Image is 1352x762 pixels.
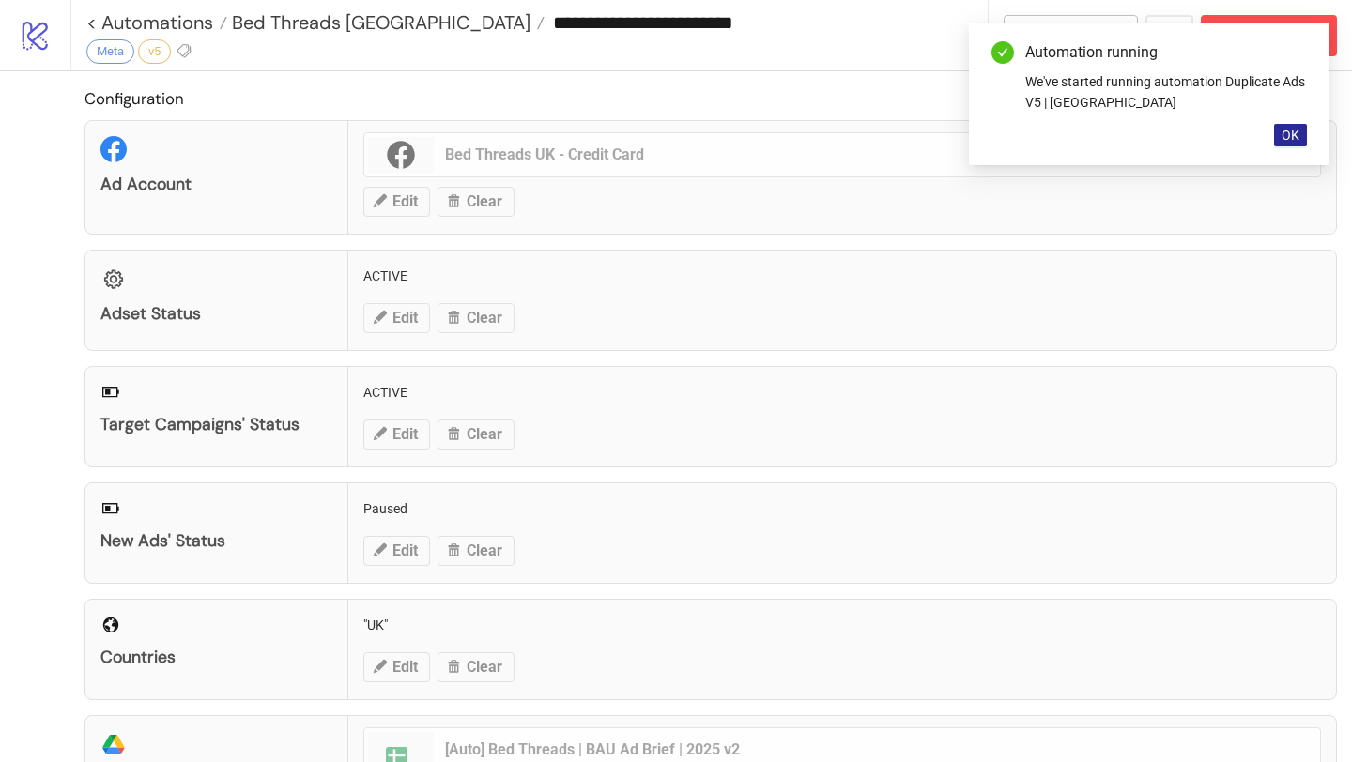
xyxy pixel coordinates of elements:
button: Abort Run [1201,15,1337,56]
button: ... [1145,15,1193,56]
span: OK [1282,128,1299,143]
div: Meta [86,39,134,64]
a: Bed Threads [GEOGRAPHIC_DATA] [227,13,545,32]
div: v5 [138,39,171,64]
h2: Configuration [84,86,1337,111]
button: To Builder [1004,15,1139,56]
button: OK [1274,124,1307,146]
span: check-circle [991,41,1014,64]
a: < Automations [86,13,227,32]
span: Bed Threads [GEOGRAPHIC_DATA] [227,10,530,35]
div: Automation running [1025,41,1307,64]
div: We've started running automation Duplicate Ads V5 | [GEOGRAPHIC_DATA] [1025,71,1307,113]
